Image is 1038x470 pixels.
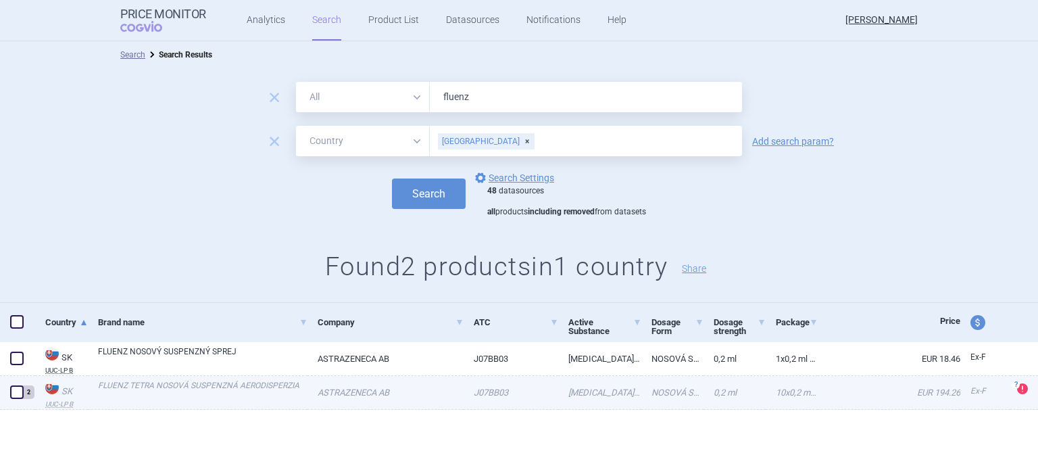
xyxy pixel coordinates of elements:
[120,48,145,62] li: Search
[487,186,646,218] div: datasources products from datasets
[45,381,59,394] img: Slovakia
[45,401,88,408] abbr: UUC-LP B — List of medicinal products published by the Ministry of Health of the Slovak Republic ...
[528,207,595,216] strong: including removed
[960,348,1010,368] a: Ex-F
[752,137,834,146] a: Add search param?
[307,376,463,409] a: ASTRAZENECA AB
[970,352,986,362] span: Ex-factory price
[960,381,1010,402] a: Ex-F
[474,306,559,339] a: ATC
[703,376,766,409] a: 0,2 ml
[651,306,703,348] a: Dosage Form
[776,306,818,339] a: Package
[45,367,88,374] abbr: UUC-LP B — List of medicinal products published by the Ministry of Health of the Slovak Republic ...
[766,376,818,409] a: 10x0,2 ml (aplik.nos.jedn.skl.)
[472,170,554,186] a: Search Settings
[818,376,960,409] a: EUR 194.26
[145,48,212,62] li: Search Results
[464,376,559,409] a: J07BB03
[22,385,34,399] div: 2
[682,264,706,273] button: Share
[641,376,703,409] a: NOSOVÁ SUSPENZNÁ AERODISPERZIA
[487,207,495,216] strong: all
[318,306,463,339] a: Company
[464,342,559,375] a: J07BB03
[641,342,703,375] a: NOSOVÁ SUSPENZNÁ AERODISPERZIA
[438,133,535,149] div: [GEOGRAPHIC_DATA]
[558,376,641,409] a: [MEDICAL_DATA], LIVE ATTENUATED
[45,347,59,360] img: Slovakia
[558,342,641,375] a: [MEDICAL_DATA], LIVE ATTENUATED
[120,7,206,21] strong: Price Monitor
[120,21,181,32] span: COGVIO
[98,346,307,370] a: FLUENZ NOSOVÝ SUSPENZNÝ SPREJ
[35,346,88,374] a: SKSKUUC-LP B
[45,306,88,339] a: Country
[120,50,145,60] a: Search
[98,306,307,339] a: Brand name
[1012,381,1020,389] span: ?
[714,306,766,348] a: Dosage strength
[487,186,497,195] strong: 48
[159,50,212,60] strong: Search Results
[35,379,88,408] a: SKSKUUC-LP B
[307,342,463,375] a: ASTRAZENECA AB
[568,306,641,348] a: Active Substance
[766,342,818,375] a: 1x0,2 ml (aplikátor jednor.skl.)
[120,7,206,33] a: Price MonitorCOGVIO
[940,316,960,326] span: Price
[970,386,986,396] span: Ex-factory price
[1017,383,1033,394] a: ?
[98,379,307,404] a: FLUENZ TETRA NOSOVÁ SUSPENZNÁ AERODISPERZIA
[818,342,960,375] a: EUR 18.46
[703,342,766,375] a: 0,2 ml
[392,179,466,209] button: Search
